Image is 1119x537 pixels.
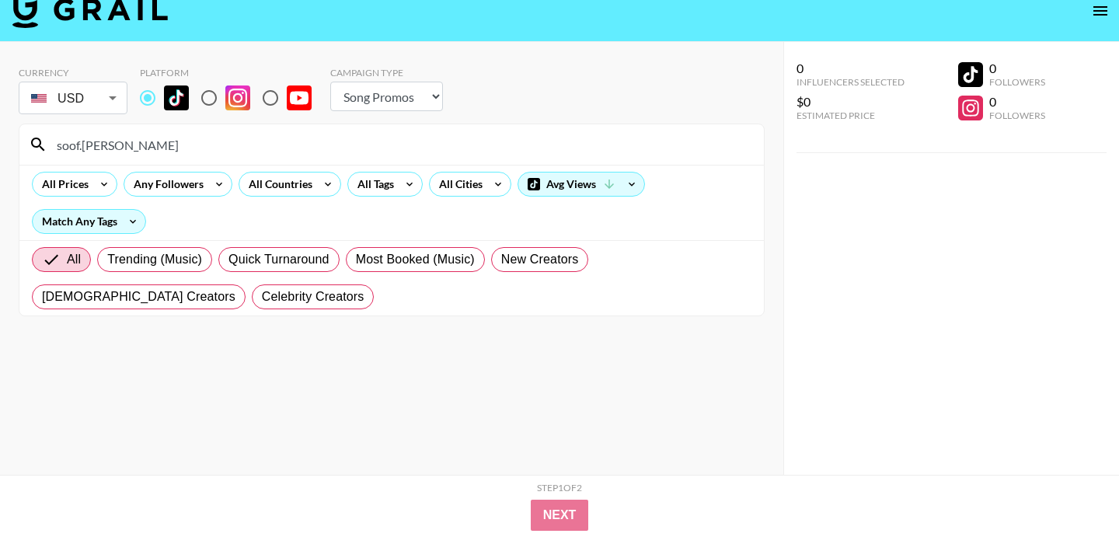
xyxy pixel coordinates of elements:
img: Instagram [225,85,250,110]
div: Influencers Selected [797,76,905,88]
img: YouTube [287,85,312,110]
div: Step 1 of 2 [537,482,582,493]
span: Trending (Music) [107,250,202,269]
div: Campaign Type [330,67,443,78]
div: All Prices [33,173,92,196]
div: $0 [797,94,905,110]
span: [DEMOGRAPHIC_DATA] Creators [42,288,235,306]
div: 0 [797,61,905,76]
div: 0 [989,61,1045,76]
button: Next [531,500,589,531]
div: Currency [19,67,127,78]
div: All Cities [430,173,486,196]
div: All Countries [239,173,315,196]
div: USD [22,85,124,112]
div: All Tags [348,173,397,196]
span: Quick Turnaround [228,250,329,269]
div: Avg Views [518,173,644,196]
span: Celebrity Creators [262,288,364,306]
span: Most Booked (Music) [356,250,475,269]
div: Followers [989,110,1045,121]
div: Followers [989,76,1045,88]
div: 0 [989,94,1045,110]
input: Search by User Name [47,132,755,157]
div: Estimated Price [797,110,905,121]
iframe: Drift Widget Chat Controller [1041,459,1100,518]
div: Any Followers [124,173,207,196]
span: New Creators [501,250,579,269]
img: TikTok [164,85,189,110]
div: Match Any Tags [33,210,145,233]
div: Platform [140,67,324,78]
span: All [67,250,81,269]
